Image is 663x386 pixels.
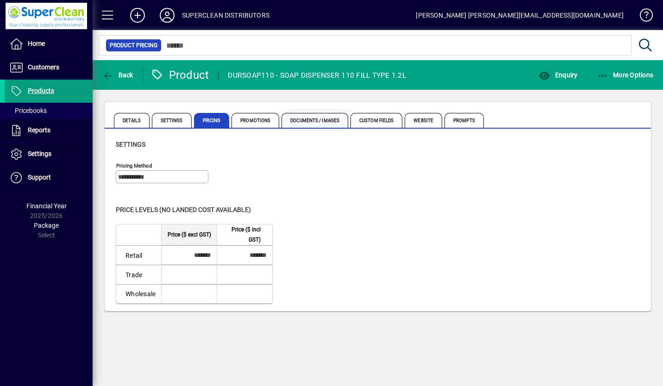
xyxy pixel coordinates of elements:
span: Pricing [194,113,230,128]
span: More Options [597,71,654,79]
a: Reports [5,119,93,142]
td: Wholesale [116,284,161,303]
td: Trade [116,265,161,284]
app-page-header-button: Back [93,67,144,83]
span: Settings [152,113,192,128]
a: Knowledge Base [633,2,651,32]
span: Reports [28,126,50,134]
span: Settings [28,150,51,157]
button: Profile [152,7,182,24]
div: SUPERCLEAN DISTRIBUTORS [182,8,269,23]
a: Settings [5,143,93,166]
mat-label: Pricing method [116,162,152,169]
span: Enquiry [539,71,577,79]
span: Settings [116,141,145,148]
span: Products [28,87,54,94]
button: More Options [595,67,656,83]
a: Pricebooks [5,103,93,118]
span: Price ($ excl GST) [168,230,211,240]
button: Enquiry [537,67,580,83]
span: Pricebooks [9,107,47,114]
span: Home [28,40,45,47]
span: Financial Year [26,202,67,210]
span: Custom Fields [350,113,402,128]
span: Package [34,222,59,229]
span: Customers [28,63,59,71]
span: Support [28,174,51,181]
span: Back [102,71,133,79]
a: Support [5,166,93,189]
span: Promotions [231,113,279,128]
span: Price levels (no landed cost available) [116,206,251,213]
span: Details [114,113,150,128]
button: Back [100,67,136,83]
div: [PERSON_NAME] [PERSON_NAME][EMAIL_ADDRESS][DOMAIN_NAME] [416,8,624,23]
span: Price ($ incl GST) [223,224,261,245]
a: Home [5,32,93,56]
div: DURSOAP110 - SOAP DISPENSER 110 FILL TYPE 1.2L [228,68,406,83]
div: Product [150,68,209,82]
span: Website [405,113,442,128]
a: Customers [5,56,93,79]
button: Add [123,7,152,24]
td: Retail [116,245,161,265]
span: Prompts [444,113,484,128]
span: Product Pricing [110,41,157,50]
span: Documents / Images [281,113,348,128]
